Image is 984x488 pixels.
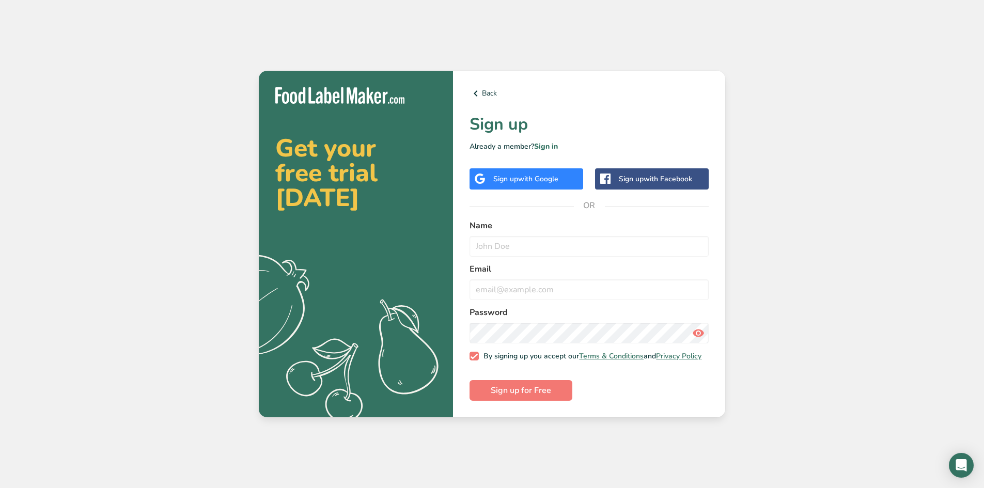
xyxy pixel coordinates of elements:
[579,351,644,361] a: Terms & Conditions
[470,279,709,300] input: email@example.com
[644,174,692,184] span: with Facebook
[470,87,709,100] a: Back
[275,136,436,210] h2: Get your free trial [DATE]
[470,141,709,152] p: Already a member?
[491,384,551,397] span: Sign up for Free
[534,141,558,151] a: Sign in
[470,112,709,137] h1: Sign up
[493,174,558,184] div: Sign up
[470,306,709,319] label: Password
[619,174,692,184] div: Sign up
[479,352,702,361] span: By signing up you accept our and
[470,263,709,275] label: Email
[470,219,709,232] label: Name
[275,87,404,104] img: Food Label Maker
[470,236,709,257] input: John Doe
[470,380,572,401] button: Sign up for Free
[518,174,558,184] span: with Google
[574,190,605,221] span: OR
[656,351,701,361] a: Privacy Policy
[949,453,974,478] div: Open Intercom Messenger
